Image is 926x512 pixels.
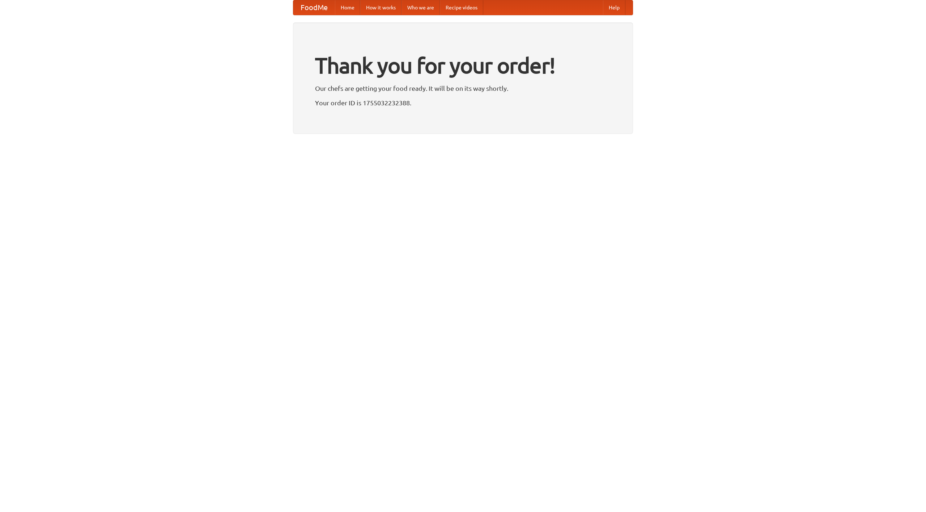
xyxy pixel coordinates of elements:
a: Who we are [402,0,440,15]
a: Home [335,0,360,15]
a: How it works [360,0,402,15]
h1: Thank you for your order! [315,48,611,83]
p: Your order ID is 1755032232388. [315,97,611,108]
a: FoodMe [293,0,335,15]
a: Help [603,0,625,15]
a: Recipe videos [440,0,483,15]
p: Our chefs are getting your food ready. It will be on its way shortly. [315,83,611,94]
